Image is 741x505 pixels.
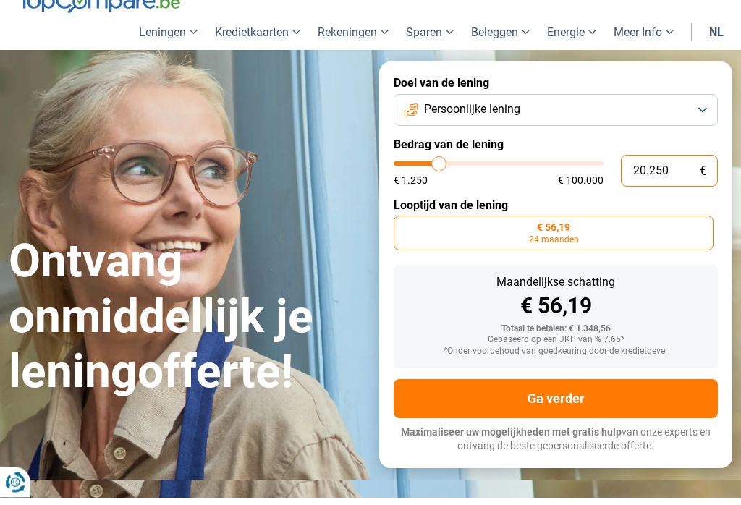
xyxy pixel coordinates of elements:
a: Energie [538,22,605,58]
span: Maximaliseer uw mogelijkheden met gratis hulp [401,434,622,446]
div: *Onder voorbehoud van goedkeuring door de kredietgever [405,355,706,365]
a: Kredietkaarten [206,22,309,58]
span: Persoonlijke lening [424,109,520,125]
button: Ga verder [394,387,718,426]
p: van onze experts en ontvang de beste gepersonaliseerde offerte. [394,433,718,462]
a: Beleggen [462,22,538,58]
a: nl [700,22,732,58]
div: Totaal te betalen: € 1.348,56 [405,332,706,342]
button: Persoonlijke lening [394,102,718,134]
label: Bedrag van de lening [394,145,718,159]
span: € 100.000 [558,183,604,193]
div: Gebaseerd op een JKP van % 7.65* [405,343,706,353]
span: € [700,173,706,185]
span: € 56,19 [537,230,570,240]
div: Maandelijkse schatting [405,284,706,296]
div: € 56,19 [405,303,706,325]
label: Doel van de lening [394,84,718,98]
h1: Ontvang onmiddellijk je leningofferte! [9,242,362,408]
a: Sparen [397,22,462,58]
label: Looptijd van de lening [394,206,718,220]
span: € 1.250 [394,183,428,193]
span: 24 maanden [529,243,579,252]
a: Rekeningen [309,22,397,58]
a: Leningen [130,22,206,58]
a: Meer Info [605,22,682,58]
